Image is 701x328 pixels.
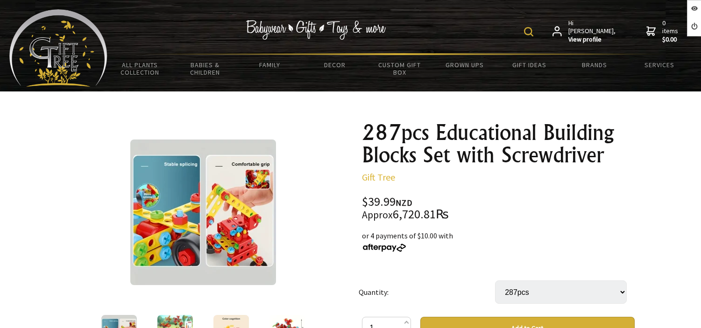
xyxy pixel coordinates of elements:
img: Babyware - Gifts - Toys and more... [9,9,107,87]
a: Custom Gift Box [367,55,432,82]
strong: View profile [568,35,616,44]
h1: 287pcs Educational Building Blocks Set with Screwdriver [362,121,635,166]
span: Hi [PERSON_NAME], [568,19,616,44]
a: Babies & Children [172,55,237,82]
div: $39.99 6,720.81₨ [362,196,635,221]
img: Afterpay [362,244,407,252]
a: Services [627,55,692,75]
a: Decor [302,55,367,75]
img: Babywear - Gifts - Toys & more [246,20,386,40]
a: Hi [PERSON_NAME],View profile [552,19,616,44]
img: product search [524,27,533,36]
a: Gift Ideas [497,55,562,75]
img: 287pcs Educational Building Blocks Set with Screwdriver [130,140,276,285]
small: Approx [362,209,393,221]
a: Family [237,55,302,75]
a: All Plants Collection [107,55,172,82]
td: Quantity: [359,267,495,317]
strong: $0.00 [662,35,680,44]
span: NZD [396,197,412,208]
a: 0 items$0.00 [646,19,680,44]
a: Brands [562,55,627,75]
div: or 4 payments of $10.00 with [362,230,635,252]
span: 0 items [662,19,680,44]
a: Grown Ups [432,55,497,75]
a: Gift Tree [362,171,395,183]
